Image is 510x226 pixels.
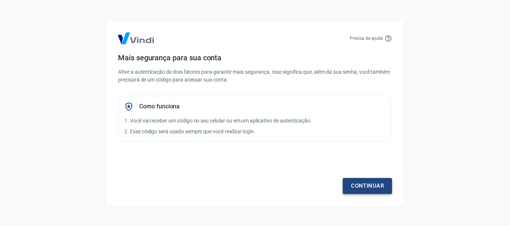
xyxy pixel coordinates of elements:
h4: Mais segurança para sua conta [118,53,392,62]
p: Precisa de ajuda [350,35,383,42]
p: 1. Você vai receber um código no seu celular ou em um aplicativo de autenticação. [124,117,386,125]
p: 2. Esse código será usado sempre que você realizar login. [124,128,386,136]
a: Continuar [343,178,392,194]
p: Ative a autenticação de dois fatores para garantir mais segurança. Isso significa que, além da su... [118,68,392,84]
h5: Como funciona [139,103,180,110]
img: Logo Vind [118,32,154,44]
